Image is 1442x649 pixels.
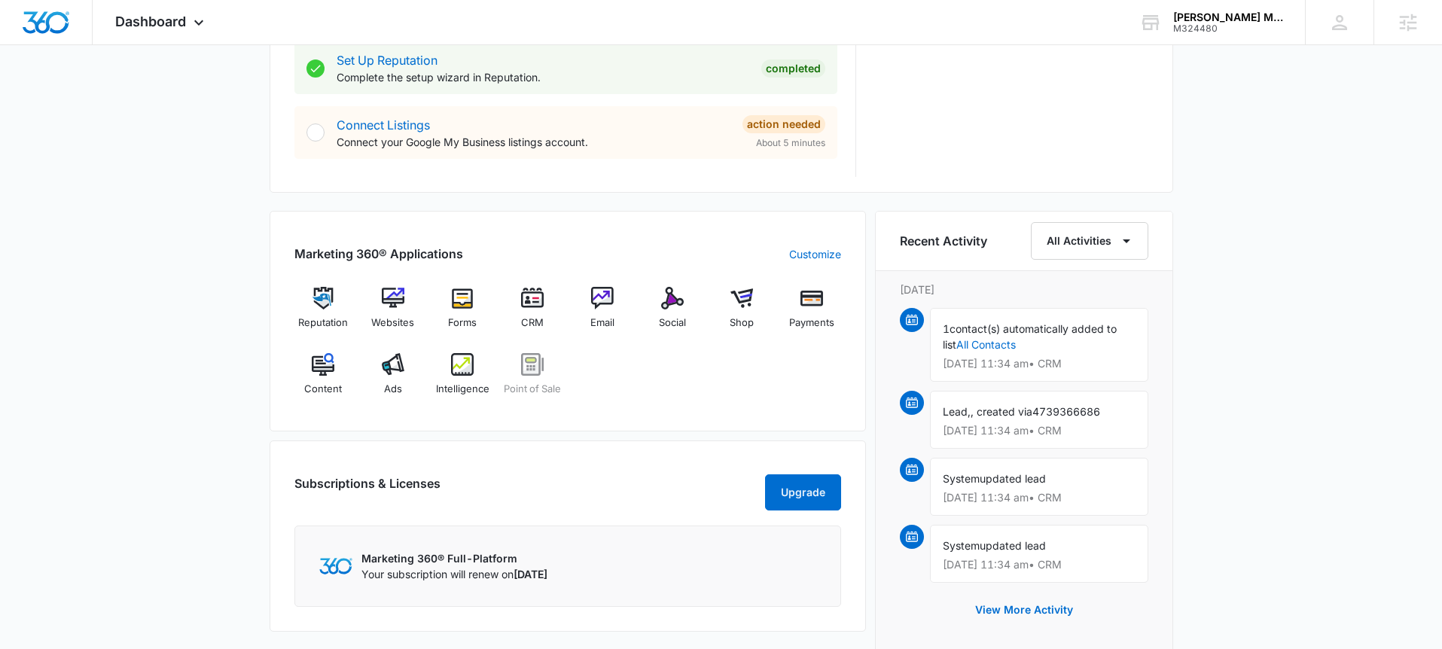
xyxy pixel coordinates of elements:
[434,353,492,407] a: Intelligence
[436,382,489,397] span: Intelligence
[298,315,348,331] span: Reputation
[943,425,1136,436] p: [DATE] 11:34 am • CRM
[742,115,825,133] div: Action Needed
[384,382,402,397] span: Ads
[371,315,414,331] span: Websites
[319,558,352,574] img: Marketing 360 Logo
[1032,405,1100,418] span: 4739366686
[900,282,1148,297] p: [DATE]
[943,539,980,552] span: System
[590,315,614,331] span: Email
[337,134,730,150] p: Connect your Google My Business listings account.
[643,287,701,341] a: Social
[730,315,754,331] span: Shop
[337,117,430,133] a: Connect Listings
[504,287,562,341] a: CRM
[364,287,422,341] a: Websites
[900,232,987,250] h6: Recent Activity
[956,338,1016,351] a: All Contacts
[448,315,477,331] span: Forms
[713,287,771,341] a: Shop
[514,568,547,580] span: [DATE]
[980,472,1046,485] span: updated lead
[789,246,841,262] a: Customize
[574,287,632,341] a: Email
[361,550,547,566] p: Marketing 360® Full-Platform
[943,405,971,418] span: Lead,
[943,322,1117,351] span: contact(s) automatically added to list
[1173,11,1283,23] div: account name
[115,14,186,29] span: Dashboard
[1031,222,1148,260] button: All Activities
[756,136,825,150] span: About 5 minutes
[294,287,352,341] a: Reputation
[361,566,547,582] p: Your subscription will renew on
[943,559,1136,570] p: [DATE] 11:34 am • CRM
[294,474,441,504] h2: Subscriptions & Licenses
[971,405,1032,418] span: , created via
[659,315,686,331] span: Social
[943,358,1136,369] p: [DATE] 11:34 am • CRM
[783,287,841,341] a: Payments
[304,382,342,397] span: Content
[765,474,841,510] button: Upgrade
[943,492,1136,503] p: [DATE] 11:34 am • CRM
[789,315,834,331] span: Payments
[980,539,1046,552] span: updated lead
[434,287,492,341] a: Forms
[943,472,980,485] span: System
[504,382,561,397] span: Point of Sale
[1173,23,1283,34] div: account id
[337,69,749,85] p: Complete the setup wizard in Reputation.
[337,53,437,68] a: Set Up Reputation
[364,353,422,407] a: Ads
[294,353,352,407] a: Content
[761,59,825,78] div: Completed
[504,353,562,407] a: Point of Sale
[943,322,950,335] span: 1
[521,315,544,331] span: CRM
[960,592,1088,628] button: View More Activity
[294,245,463,263] h2: Marketing 360® Applications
